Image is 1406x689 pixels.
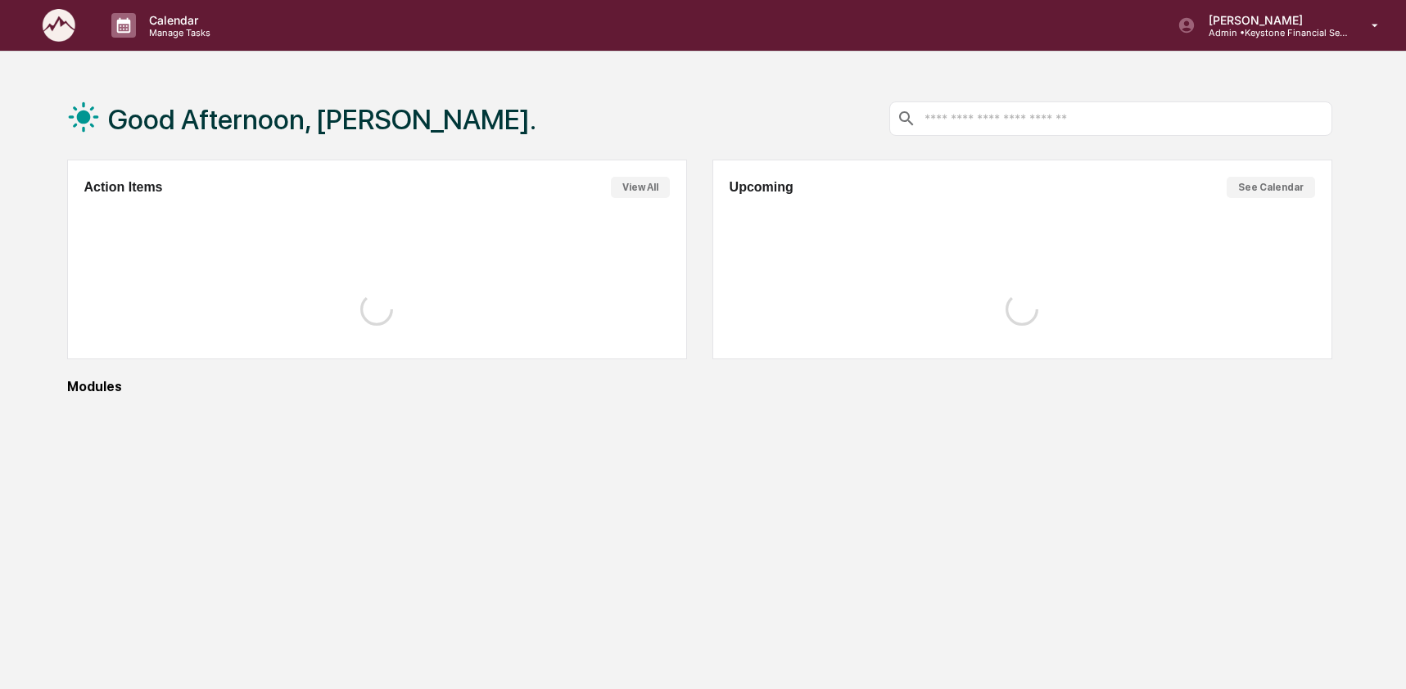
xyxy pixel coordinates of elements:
[39,7,79,44] img: logo
[1227,177,1315,198] button: See Calendar
[611,177,670,198] button: View All
[730,180,793,195] h2: Upcoming
[1196,27,1348,38] p: Admin • Keystone Financial Services
[1196,13,1348,27] p: [PERSON_NAME]
[67,379,1332,394] div: Modules
[136,27,219,38] p: Manage Tasks
[84,180,163,195] h2: Action Items
[108,103,536,136] h1: Good Afternoon, [PERSON_NAME].
[136,13,219,27] p: Calendar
